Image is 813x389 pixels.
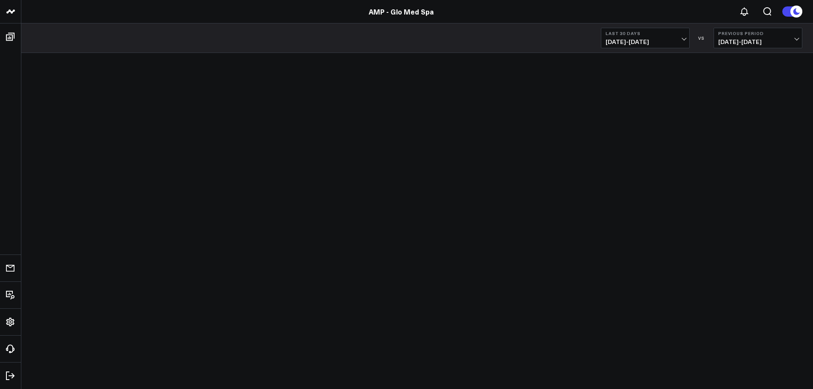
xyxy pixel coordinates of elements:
button: Last 30 Days[DATE]-[DATE] [601,28,690,48]
b: Last 30 Days [606,31,685,36]
button: Previous Period[DATE]-[DATE] [714,28,802,48]
a: AMP - Glo Med Spa [369,7,434,16]
span: [DATE] - [DATE] [718,38,798,45]
span: [DATE] - [DATE] [606,38,685,45]
div: VS [694,35,709,41]
b: Previous Period [718,31,798,36]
